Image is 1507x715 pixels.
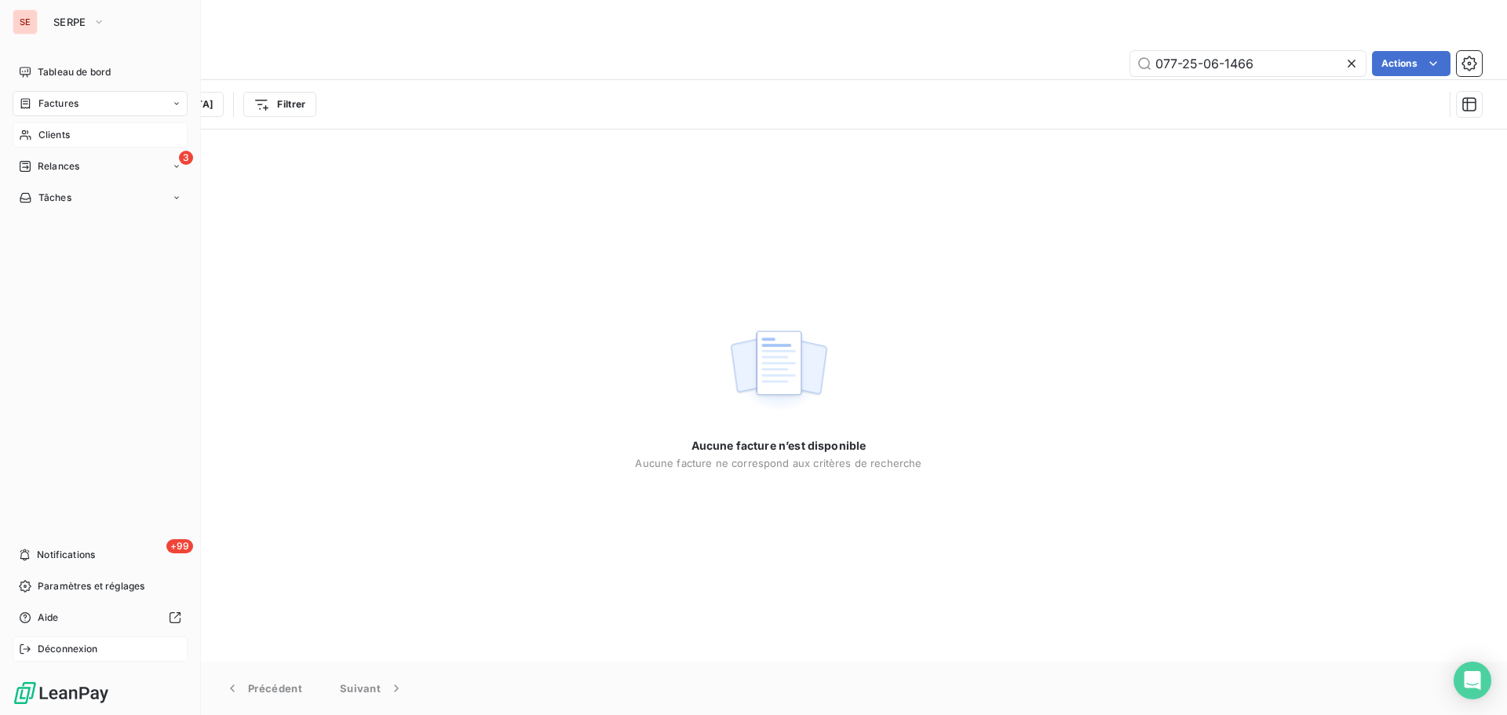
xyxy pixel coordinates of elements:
a: Factures [13,91,188,116]
a: Paramètres et réglages [13,574,188,599]
img: empty state [728,322,829,419]
span: Factures [38,97,78,111]
button: Suivant [321,672,423,705]
span: SERPE [53,16,86,28]
span: +99 [166,539,193,553]
span: Relances [38,159,79,173]
a: 3Relances [13,154,188,179]
button: Filtrer [243,92,316,117]
a: Aide [13,605,188,630]
a: Clients [13,122,188,148]
span: 3 [179,151,193,165]
span: Aucune facture ne correspond aux critères de recherche [635,457,921,469]
span: Paramètres et réglages [38,579,144,593]
span: Déconnexion [38,642,98,656]
button: Actions [1372,51,1450,76]
span: Clients [38,128,70,142]
input: Rechercher [1130,51,1366,76]
span: Aucune facture n’est disponible [691,438,867,454]
span: Tâches [38,191,71,205]
a: Tableau de bord [13,60,188,85]
div: Open Intercom Messenger [1454,662,1491,699]
span: Tableau de bord [38,65,111,79]
a: Tâches [13,185,188,210]
button: Précédent [206,672,321,705]
img: Logo LeanPay [13,680,110,706]
span: Notifications [37,548,95,562]
span: Aide [38,611,59,625]
div: SE [13,9,38,35]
